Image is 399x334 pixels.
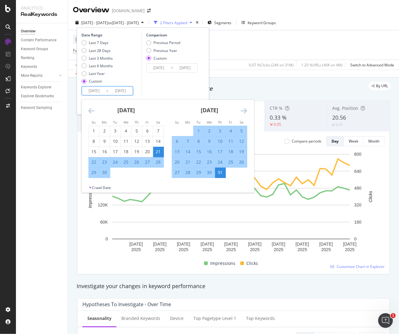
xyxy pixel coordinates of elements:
[354,220,362,225] text: 160
[195,20,200,26] div: times
[131,138,142,144] div: 12
[82,301,171,307] div: Hypotheses to Investigate - Over Time
[274,247,283,252] text: 2025
[241,107,247,115] div: Move forward to switch to the next month.
[82,56,113,61] div: Last 3 Months
[82,63,113,69] div: Last 6 Months
[270,114,287,121] span: 0.33 %
[110,147,121,157] td: Choose Tuesday, June 17, 2025 as your check-in date. It’s available.
[110,159,120,165] div: 24
[215,157,226,167] td: Selected. Thursday, July 24, 2025
[354,169,362,174] text: 640
[363,136,385,146] button: Month
[131,128,142,134] div: 5
[179,247,188,252] text: 2025
[110,126,121,136] td: Choose Tuesday, June 3, 2025 as your check-in date. It’s available.
[173,64,197,72] input: End Date
[204,138,215,144] div: 9
[147,9,151,13] div: arrow-right-arrow-left
[345,247,355,252] text: 2025
[301,62,343,68] div: 1.25 % URLs ( 46K on 4M )
[295,242,309,247] text: [DATE]
[110,149,120,155] div: 17
[108,20,139,25] span: vs [DATE] - [DATE]
[183,136,193,147] td: Selected. Monday, July 7, 2025
[193,159,204,165] div: 22
[146,64,171,72] input: Start Date
[183,149,193,155] div: 14
[246,315,275,321] div: Top Keywords
[142,128,153,134] div: 6
[110,128,120,134] div: 3
[89,79,102,84] div: Custom
[112,8,145,14] div: [DOMAIN_NAME]
[21,105,63,111] a: Keyword Sampling
[82,79,113,84] div: Custom
[337,264,385,269] span: Customize Chart in Explorer
[153,242,166,247] text: [DATE]
[89,63,113,69] div: Last 6 Months
[89,40,108,45] div: Last 7 Days
[391,313,396,318] span: 1
[88,185,93,208] text: Impressions
[98,203,108,208] text: 120K
[215,128,225,134] div: 3
[239,18,278,28] button: Keyword Groups
[89,157,99,167] td: Selected. Sunday, June 22, 2025
[215,138,225,144] div: 10
[326,136,344,146] button: Day
[21,11,63,18] div: RealKeywords
[236,128,247,134] div: 5
[87,315,112,321] div: Seasonality
[185,120,190,124] small: Mo
[131,157,142,167] td: Selected. Thursday, June 26, 2025
[21,72,57,79] a: More Reports
[21,72,43,79] div: More Reports
[193,167,204,178] td: Selected. Tuesday, July 29, 2025
[121,136,131,147] td: Choose Wednesday, June 11, 2025 as your check-in date. It’s available.
[218,120,222,124] small: Th
[236,147,247,157] td: Selected. Saturday, July 19, 2025
[215,149,225,155] div: 17
[154,56,167,61] div: Custom
[172,147,183,157] td: Selected. Sunday, July 13, 2025
[21,37,63,43] a: Content Performance
[236,136,247,147] td: Selected. Saturday, July 12, 2025
[21,84,51,91] div: Keywords Explorer
[215,167,226,178] td: Selected as end date. Thursday, July 31, 2025
[102,120,107,124] small: Mo
[319,242,333,247] text: [DATE]
[129,242,143,247] text: [DATE]
[146,56,180,61] div: Custom
[99,149,110,155] div: 16
[154,40,180,45] div: Previous Period
[142,157,153,167] td: Selected. Friday, June 27, 2025
[332,124,335,126] img: Equal
[292,139,321,144] div: Compare periods
[82,32,140,38] div: Date Range
[21,84,63,91] a: Keywords Explorer
[121,149,131,155] div: 18
[21,64,63,70] a: Keywords
[250,247,260,252] text: 2025
[336,122,343,127] div: 0.41
[170,315,184,321] div: Device
[236,149,247,155] div: 19
[224,242,238,247] text: [DATE]
[131,147,142,157] td: Choose Thursday, June 19, 2025 as your check-in date. It’s available.
[21,105,52,111] div: Keyword Sampling
[175,120,179,124] small: Su
[354,152,362,157] text: 800
[89,159,99,165] div: 22
[343,242,356,247] text: [DATE]
[226,247,236,252] text: 2025
[131,126,142,136] td: Choose Thursday, June 5, 2025 as your check-in date. It’s available.
[142,149,153,155] div: 20
[99,126,110,136] td: Choose Monday, June 2, 2025 as your check-in date. It’s available.
[142,159,153,165] div: 27
[99,136,110,147] td: Choose Monday, June 9, 2025 as your check-in date. It’s available.
[183,147,193,157] td: Selected. Monday, July 14, 2025
[89,48,111,53] div: Last 28 Days
[183,159,193,165] div: 21
[73,48,86,53] span: Full URL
